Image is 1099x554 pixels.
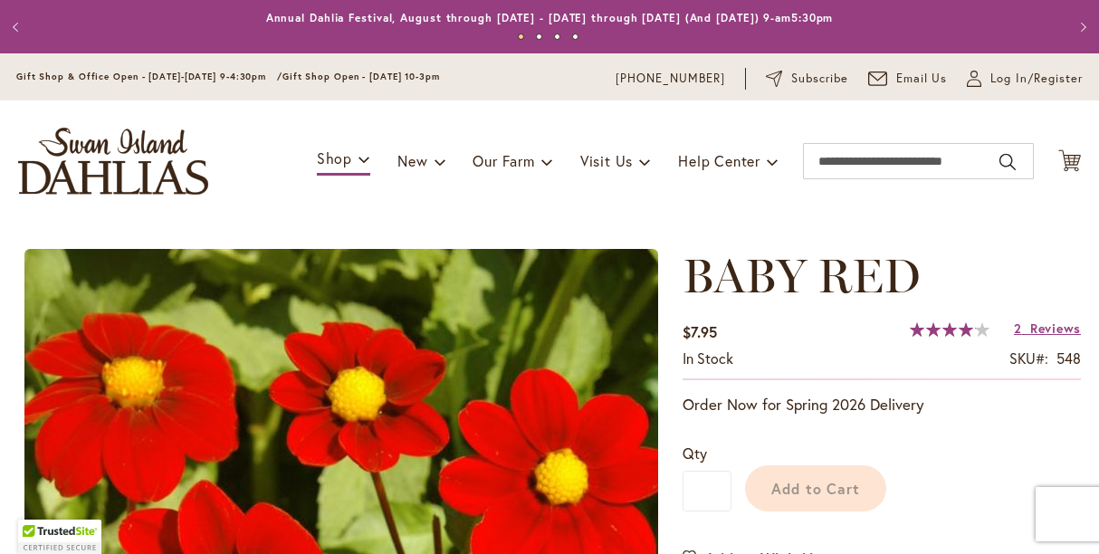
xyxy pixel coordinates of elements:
[317,148,352,167] span: Shop
[18,128,208,195] a: store logo
[266,11,834,24] a: Annual Dahlia Festival, August through [DATE] - [DATE] through [DATE] (And [DATE]) 9-am5:30pm
[910,322,989,337] div: 83%
[683,349,733,368] span: In stock
[536,33,542,40] button: 2 of 4
[18,520,101,554] div: TrustedSite Certified
[683,349,733,369] div: Availability
[683,247,921,304] span: BABY RED
[868,70,948,88] a: Email Us
[282,71,440,82] span: Gift Shop Open - [DATE] 10-3pm
[683,322,717,341] span: $7.95
[766,70,848,88] a: Subscribe
[1009,349,1048,368] strong: SKU
[580,151,633,170] span: Visit Us
[397,151,427,170] span: New
[554,33,560,40] button: 3 of 4
[572,33,578,40] button: 4 of 4
[791,70,848,88] span: Subscribe
[616,70,725,88] a: [PHONE_NUMBER]
[1063,9,1099,45] button: Next
[1014,320,1081,337] a: 2 Reviews
[473,151,534,170] span: Our Farm
[1030,320,1081,337] span: Reviews
[990,70,1083,88] span: Log In/Register
[16,71,282,82] span: Gift Shop & Office Open - [DATE]-[DATE] 9-4:30pm /
[683,394,1081,415] p: Order Now for Spring 2026 Delivery
[896,70,948,88] span: Email Us
[1014,320,1022,337] span: 2
[518,33,524,40] button: 1 of 4
[1056,349,1081,369] div: 548
[678,151,760,170] span: Help Center
[967,70,1083,88] a: Log In/Register
[683,444,707,463] span: Qty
